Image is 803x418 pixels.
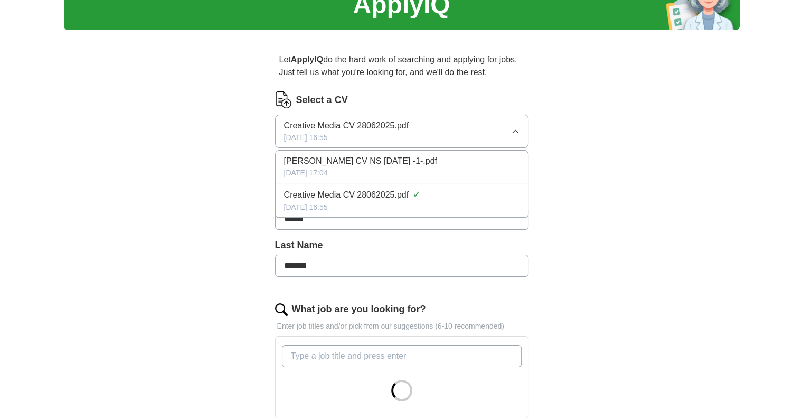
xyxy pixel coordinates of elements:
[284,189,409,201] span: Creative Media CV 28062025.pdf
[275,303,288,316] img: search.png
[275,238,528,253] label: Last Name
[275,321,528,332] p: Enter job titles and/or pick from our suggestions (6-10 recommended)
[275,115,528,148] button: Creative Media CV 28062025.pdf[DATE] 16:55
[296,93,348,107] label: Select a CV
[284,155,437,168] span: [PERSON_NAME] CV NS [DATE] -1-.pdf
[284,202,519,213] div: [DATE] 16:55
[413,188,421,202] span: ✓
[291,55,323,64] strong: ApplyIQ
[275,91,292,108] img: CV Icon
[292,302,426,317] label: What job are you looking for?
[284,168,519,179] div: [DATE] 17:04
[284,132,328,143] span: [DATE] 16:55
[275,49,528,83] p: Let do the hard work of searching and applying for jobs. Just tell us what you're looking for, an...
[284,119,409,132] span: Creative Media CV 28062025.pdf
[282,345,522,367] input: Type a job title and press enter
